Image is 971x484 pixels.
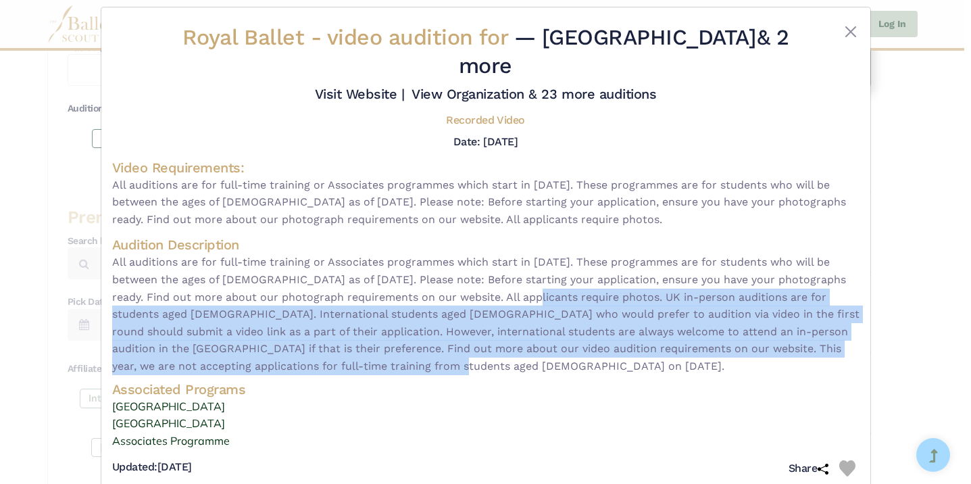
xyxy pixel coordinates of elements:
[843,24,859,40] button: Close
[112,381,860,398] h4: Associated Programs
[112,160,245,176] span: Video Requirements:
[112,398,860,416] a: [GEOGRAPHIC_DATA]
[112,460,157,473] span: Updated:
[112,433,860,450] a: Associates Programme
[315,86,405,102] a: Visit Website |
[789,462,828,476] h5: Share
[112,176,860,228] span: All auditions are for full-time training or Associates programmes which start in [DATE]. These pr...
[459,24,789,78] a: & 2 more
[112,460,192,475] h5: [DATE]
[112,253,860,374] span: All auditions are for full-time training or Associates programmes which start in [DATE]. These pr...
[412,86,656,102] a: View Organization & 23 more auditions
[327,24,507,50] span: video audition for
[182,24,514,50] span: Royal Ballet -
[112,415,860,433] a: [GEOGRAPHIC_DATA]
[446,114,524,128] h5: Recorded Video
[459,24,789,78] span: — [GEOGRAPHIC_DATA]
[453,135,518,148] h5: Date: [DATE]
[112,236,860,253] h4: Audition Description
